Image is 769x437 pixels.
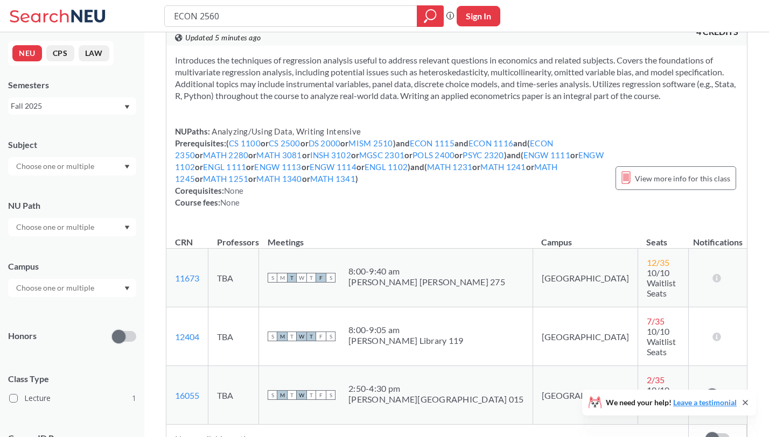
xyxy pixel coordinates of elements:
[175,390,199,400] a: 16055
[306,332,316,341] span: T
[220,198,240,207] span: None
[316,273,326,283] span: F
[606,399,737,406] span: We need your help!
[533,225,638,249] th: Campus
[208,225,259,249] th: Professors
[8,279,136,297] div: Dropdown arrow
[647,375,665,385] span: 2 / 35
[348,266,505,277] div: 8:00 - 9:40 am
[124,225,130,230] svg: Dropdown arrow
[365,162,408,172] a: ENGL 1102
[175,273,199,283] a: 11673
[326,332,335,341] span: S
[256,174,302,184] a: MATH 1340
[309,138,341,148] a: DS 2000
[348,335,463,346] div: [PERSON_NAME] Library 119
[229,138,261,148] a: CS 1100
[208,249,259,307] td: TBA
[348,325,463,335] div: 8:00 - 9:05 am
[310,150,351,160] a: INSH 3102
[297,390,306,400] span: W
[254,162,301,172] a: ENGW 1113
[124,165,130,169] svg: Dropdown arrow
[326,273,335,283] span: S
[287,273,297,283] span: T
[269,138,300,148] a: CS 2500
[203,162,246,172] a: ENGL 1111
[689,225,747,249] th: Notifications
[8,97,136,115] div: Fall 2025Dropdown arrow
[635,172,730,185] span: View more info for this class
[8,157,136,175] div: Dropdown arrow
[224,186,243,195] span: None
[348,138,393,148] a: MISM 2510
[132,392,136,404] span: 1
[8,330,37,342] p: Honors
[8,260,136,272] div: Campus
[203,150,248,160] a: MATH 2280
[208,366,259,425] td: TBA
[647,385,676,415] span: 10/10 Waitlist Seats
[359,150,404,160] a: MGSC 2301
[124,286,130,291] svg: Dropdown arrow
[427,162,472,172] a: MATH 1231
[533,249,638,307] td: [GEOGRAPHIC_DATA]
[306,273,316,283] span: T
[480,162,526,172] a: MATH 1241
[673,398,737,407] a: Leave a testimonial
[11,160,101,173] input: Choose one or multiple
[277,390,287,400] span: M
[8,218,136,236] div: Dropdown arrow
[316,390,326,400] span: F
[12,45,42,61] button: NEU
[268,390,277,400] span: S
[277,273,287,283] span: M
[457,6,500,26] button: Sign In
[297,273,306,283] span: W
[647,316,665,326] span: 7 / 35
[287,390,297,400] span: T
[348,277,505,287] div: [PERSON_NAME] [PERSON_NAME] 275
[9,391,136,405] label: Lecture
[175,125,605,208] div: NUPaths: Prerequisites: ( or or or ) and and and ( or or or or or or ) and ( or or or or or ) and...
[638,225,689,249] th: Seats
[8,200,136,212] div: NU Path
[268,273,277,283] span: S
[647,326,676,357] span: 10/10 Waitlist Seats
[11,100,123,112] div: Fall 2025
[175,332,199,342] a: 12404
[175,150,604,172] a: ENGW 1102
[259,225,533,249] th: Meetings
[11,221,101,234] input: Choose one or multiple
[310,162,356,172] a: ENGW 1114
[208,307,259,366] td: TBA
[173,7,409,25] input: Class, professor, course number, "phrase"
[287,332,297,341] span: T
[8,79,136,91] div: Semesters
[326,390,335,400] span: S
[297,332,306,341] span: W
[11,281,101,294] input: Choose one or multiple
[175,236,193,248] div: CRN
[277,332,287,341] span: M
[533,307,638,366] td: [GEOGRAPHIC_DATA]
[348,394,524,405] div: [PERSON_NAME][GEOGRAPHIC_DATA] 015
[533,366,638,425] td: [GEOGRAPHIC_DATA]
[268,332,277,341] span: S
[79,45,109,61] button: LAW
[46,45,74,61] button: CPS
[647,267,676,298] span: 10/10 Waitlist Seats
[424,9,437,24] svg: magnifying glass
[316,332,326,341] span: F
[417,5,444,27] div: magnifying glass
[310,174,355,184] a: MATH 1341
[124,105,130,109] svg: Dropdown arrow
[647,257,669,267] span: 12 / 35
[203,174,248,184] a: MATH 1251
[523,150,570,160] a: ENGW 1111
[413,150,455,160] a: POLS 2400
[469,138,513,148] a: ECON 1116
[256,150,302,160] a: MATH 3081
[175,54,738,102] section: Introduces the techniques of regression analysis useful to address relevant questions in economic...
[185,32,261,44] span: Updated 5 minutes ago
